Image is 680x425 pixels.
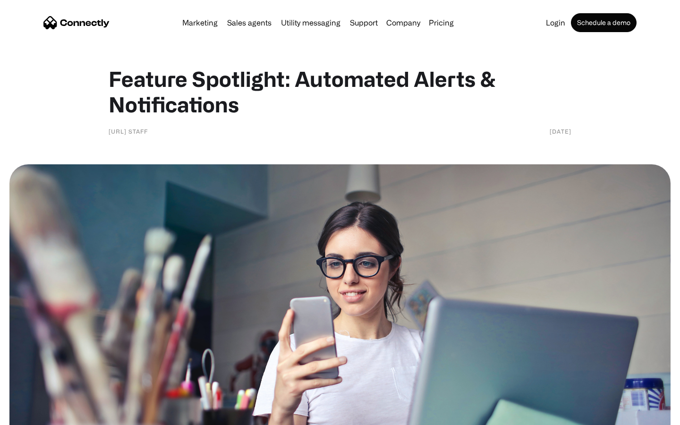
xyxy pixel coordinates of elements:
a: Schedule a demo [571,13,637,32]
a: Utility messaging [277,19,344,26]
a: Pricing [425,19,458,26]
div: Company [386,16,420,29]
div: Company [383,16,423,29]
div: [DATE] [550,127,571,136]
ul: Language list [19,408,57,422]
a: Support [346,19,382,26]
h1: Feature Spotlight: Automated Alerts & Notifications [109,66,571,117]
a: Sales agents [223,19,275,26]
a: Login [542,19,569,26]
a: Marketing [178,19,221,26]
div: [URL] staff [109,127,148,136]
aside: Language selected: English [9,408,57,422]
a: home [43,16,110,30]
